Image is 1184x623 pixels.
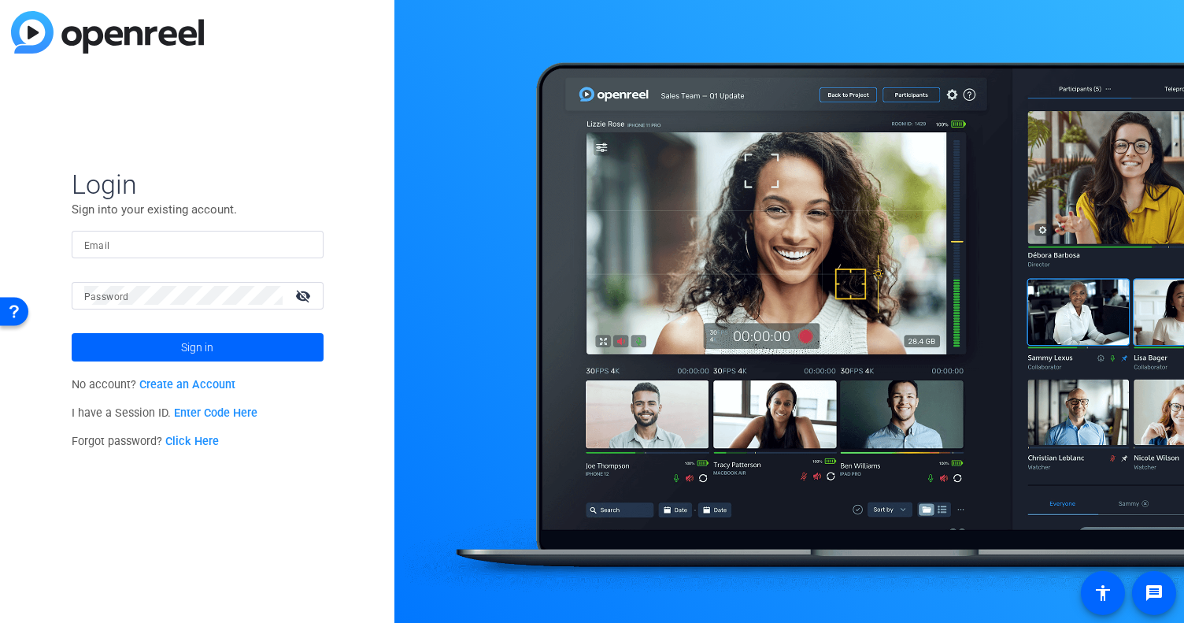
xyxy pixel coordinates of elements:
[72,333,324,362] button: Sign in
[174,406,257,420] a: Enter Code Here
[84,235,311,254] input: Enter Email Address
[11,11,204,54] img: blue-gradient.svg
[72,406,258,420] span: I have a Session ID.
[139,378,235,391] a: Create an Account
[84,291,129,302] mat-label: Password
[1145,584,1164,603] mat-icon: message
[286,284,324,307] mat-icon: visibility_off
[72,168,324,201] span: Login
[72,201,324,218] p: Sign into your existing account.
[72,378,236,391] span: No account?
[84,240,110,251] mat-label: Email
[72,435,220,448] span: Forgot password?
[165,435,219,448] a: Click Here
[1093,584,1112,603] mat-icon: accessibility
[181,328,213,367] span: Sign in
